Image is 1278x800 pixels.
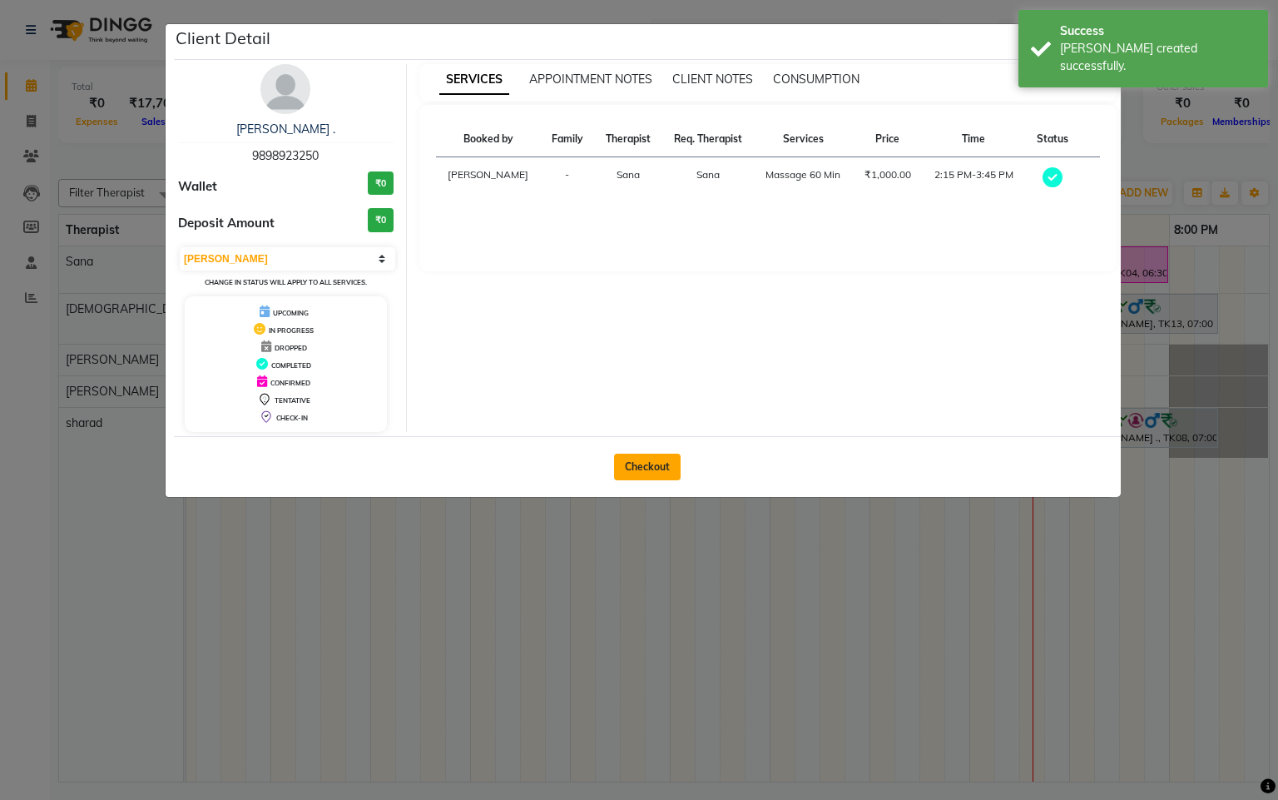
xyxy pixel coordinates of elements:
span: CLIENT NOTES [672,72,753,87]
span: Wallet [178,177,217,196]
span: Deposit Amount [178,214,275,233]
span: Sana [617,168,640,181]
th: Booked by [436,122,541,157]
th: Family [541,122,595,157]
td: 2:15 PM-3:45 PM [922,157,1025,200]
span: UPCOMING [273,309,309,317]
div: ₹1,000.00 [863,167,912,182]
span: DROPPED [275,344,307,352]
th: Price [853,122,922,157]
th: Status [1025,122,1079,157]
button: Checkout [614,454,681,480]
th: Req. Therapist [662,122,754,157]
span: CONSUMPTION [773,72,859,87]
span: SERVICES [439,65,509,95]
span: CONFIRMED [270,379,310,387]
h5: Client Detail [176,26,270,51]
span: APPOINTMENT NOTES [529,72,652,87]
span: TENTATIVE [275,396,310,405]
div: Success [1060,22,1256,40]
span: IN PROGRESS [269,326,314,335]
th: Therapist [594,122,661,157]
th: Services [754,122,853,157]
span: Sana [696,168,720,181]
td: [PERSON_NAME] [436,157,541,200]
div: Massage 60 Min [764,167,843,182]
div: Bill created successfully. [1060,40,1256,75]
h3: ₹0 [368,171,394,196]
span: COMPLETED [271,361,311,370]
span: CHECK-IN [276,414,308,422]
small: Change in status will apply to all services. [205,278,367,286]
h3: ₹0 [368,208,394,232]
a: [PERSON_NAME] . [236,122,335,137]
td: - [541,157,595,200]
img: avatar [260,64,310,114]
span: 9898923250 [252,148,319,163]
th: Time [922,122,1025,157]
